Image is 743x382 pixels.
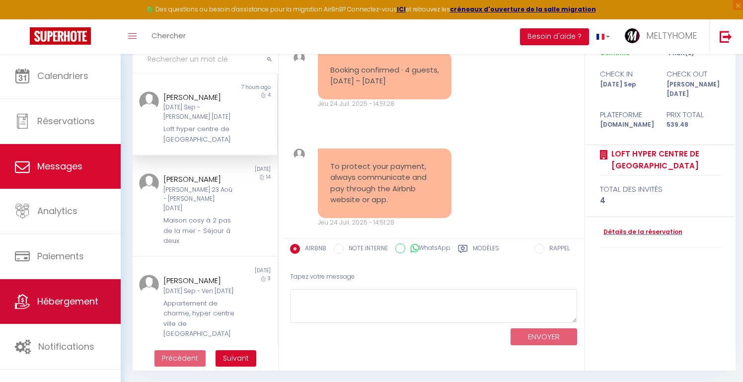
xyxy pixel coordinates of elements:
[266,173,271,181] span: 14
[223,353,249,363] span: Suivant
[600,228,682,237] a: Détails de la réservation
[473,244,499,256] label: Modèles
[216,350,256,367] button: Next
[294,149,305,160] img: ...
[617,19,709,54] a: ... MELTYHOME
[318,218,451,228] div: Jeu 24 Juil. 2025 - 14:51:28
[344,244,388,255] label: NOTE INTERNE
[600,195,721,207] div: 4
[163,173,234,185] div: [PERSON_NAME]
[520,28,589,45] button: Besoin d'aide ?
[139,91,159,111] img: ...
[139,275,159,295] img: ...
[37,70,88,82] span: Calendriers
[646,29,697,42] span: MELTYHOME
[163,275,234,287] div: [PERSON_NAME]
[318,99,451,109] div: Jeu 24 Juil. 2025 - 14:51:28
[37,115,95,127] span: Réservations
[660,80,727,99] div: [PERSON_NAME] [DATE]
[37,160,82,172] span: Messages
[163,287,234,296] div: [DATE] Sep - Ven [DATE]
[205,267,277,275] div: [DATE]
[163,216,234,246] div: Maison cosy à 2 pas de la mer - Séjour à deux
[594,120,660,130] div: [DOMAIN_NAME]
[205,165,277,173] div: [DATE]
[163,91,234,103] div: [PERSON_NAME]
[544,244,570,255] label: RAPPEL
[625,28,640,43] img: ...
[450,5,596,13] a: créneaux d'ouverture de la salle migration
[38,340,94,353] span: Notifications
[30,27,91,45] img: Super Booking
[154,350,206,367] button: Previous
[133,46,278,74] input: Rechercher un mot clé
[405,243,450,254] label: WhatsApp
[8,4,38,34] button: Ouvrir le widget de chat LiveChat
[608,148,721,171] a: Loft hyper centre de [GEOGRAPHIC_DATA]
[300,244,326,255] label: AIRBNB
[162,353,198,363] span: Précédent
[163,185,234,214] div: [PERSON_NAME] 23 Aoû - [PERSON_NAME] [DATE]
[594,68,660,80] div: check in
[660,109,727,121] div: Prix total
[290,265,578,289] div: Tapez votre message
[660,68,727,80] div: check out
[600,183,721,195] div: total des invités
[139,173,159,193] img: ...
[163,299,234,339] div: Appartement de charme, hyper centre ville de [GEOGRAPHIC_DATA]
[594,80,660,99] div: [DATE] Sep
[330,161,439,206] pre: To protect your payment, always communicate and pay through the Airbnb website or app.
[660,120,727,130] div: 539.48
[594,109,660,121] div: Plateforme
[205,83,277,91] div: 7 hours ago
[330,65,439,87] pre: Booking confirmed · 4 guests, [DATE] – [DATE]
[163,103,234,122] div: [DATE] Sep - [PERSON_NAME] [DATE]
[720,30,732,43] img: logout
[511,328,577,346] button: ENVOYER
[37,250,84,262] span: Paiements
[268,275,271,282] span: 3
[268,91,271,99] span: 4
[151,30,186,41] span: Chercher
[37,295,98,307] span: Hébergement
[294,52,305,64] img: ...
[163,124,234,145] div: Loft hyper centre de [GEOGRAPHIC_DATA]
[144,19,193,54] a: Chercher
[397,5,406,13] a: ICI
[37,205,77,217] span: Analytics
